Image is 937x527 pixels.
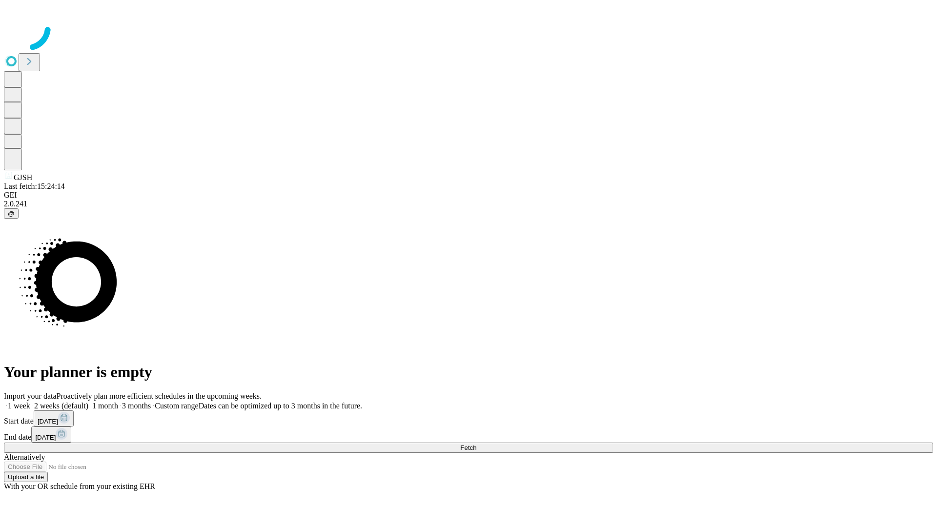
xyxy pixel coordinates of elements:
[4,392,57,400] span: Import your data
[8,210,15,217] span: @
[57,392,262,400] span: Proactively plan more efficient schedules in the upcoming weeks.
[4,410,933,426] div: Start date
[8,402,30,410] span: 1 week
[4,482,155,490] span: With your OR schedule from your existing EHR
[4,472,48,482] button: Upload a file
[35,434,56,441] span: [DATE]
[4,182,65,190] span: Last fetch: 15:24:14
[199,402,362,410] span: Dates can be optimized up to 3 months in the future.
[38,418,58,425] span: [DATE]
[4,191,933,200] div: GEI
[4,426,933,443] div: End date
[34,402,88,410] span: 2 weeks (default)
[460,444,476,451] span: Fetch
[4,443,933,453] button: Fetch
[34,410,74,426] button: [DATE]
[92,402,118,410] span: 1 month
[4,200,933,208] div: 2.0.241
[4,453,45,461] span: Alternatively
[122,402,151,410] span: 3 months
[155,402,198,410] span: Custom range
[4,363,933,381] h1: Your planner is empty
[31,426,71,443] button: [DATE]
[14,173,32,182] span: GJSH
[4,208,19,219] button: @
